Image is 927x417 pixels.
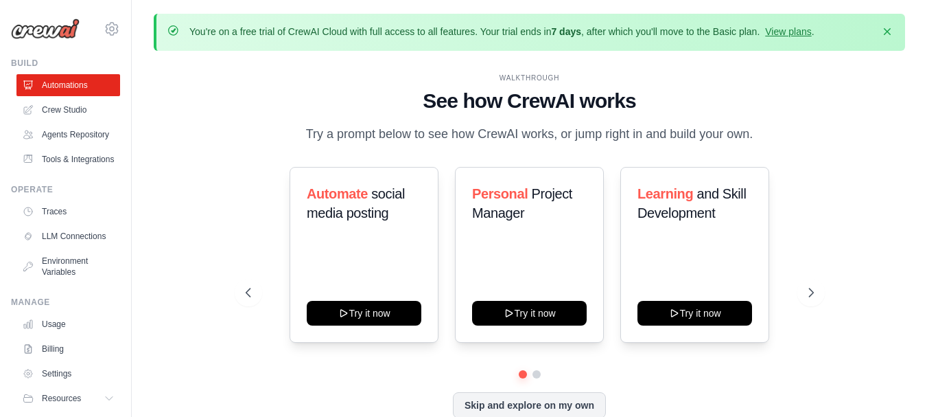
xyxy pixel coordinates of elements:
[246,73,814,83] div: WALKTHROUGH
[16,250,120,283] a: Environment Variables
[307,301,421,326] button: Try it now
[16,225,120,247] a: LLM Connections
[11,297,120,308] div: Manage
[42,393,81,404] span: Resources
[11,19,80,39] img: Logo
[551,26,581,37] strong: 7 days
[858,351,927,417] iframe: Chat Widget
[637,186,746,221] span: and Skill Development
[16,99,120,121] a: Crew Studio
[299,124,760,144] p: Try a prompt below to see how CrewAI works, or jump right in and build your own.
[472,186,528,201] span: Personal
[16,148,120,170] a: Tools & Integrations
[16,124,120,146] a: Agents Repository
[307,186,368,201] span: Automate
[472,301,587,326] button: Try it now
[637,186,693,201] span: Learning
[16,201,120,223] a: Traces
[11,184,120,195] div: Operate
[16,338,120,360] a: Billing
[16,313,120,335] a: Usage
[189,25,814,38] p: You're on a free trial of CrewAI Cloud with full access to all features. Your trial ends in , aft...
[16,363,120,385] a: Settings
[637,301,752,326] button: Try it now
[246,89,814,113] h1: See how CrewAI works
[307,186,405,221] span: social media posting
[765,26,811,37] a: View plans
[11,58,120,69] div: Build
[16,74,120,96] a: Automations
[472,186,572,221] span: Project Manager
[16,387,120,409] button: Resources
